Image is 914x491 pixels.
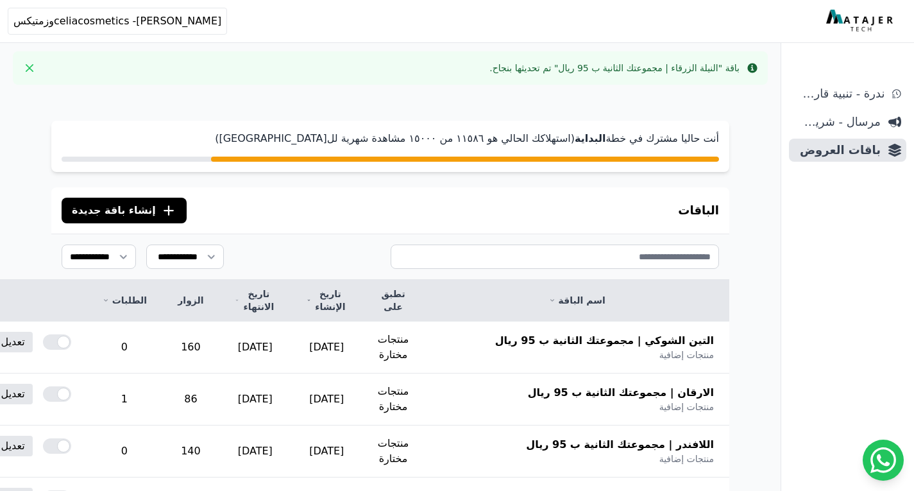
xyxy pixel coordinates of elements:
span: الارقان | مجموعتك الثانية ب 95 ريال [528,385,714,401]
button: Close [19,58,40,78]
td: 160 [162,322,219,374]
h3: الباقات [678,202,719,220]
span: منتجات إضافية [659,452,714,465]
img: MatajerTech Logo [826,10,896,33]
td: منتجات مختارة [362,426,425,478]
span: باقات العروض [794,141,881,159]
td: [DATE] [291,322,362,374]
td: [DATE] [219,426,291,478]
td: 0 [87,426,162,478]
td: 86 [162,374,219,426]
td: 0 [87,322,162,374]
td: 1 [87,374,162,426]
a: الطلبات [102,294,147,307]
td: منتجات مختارة [362,322,425,374]
td: منتجات مختارة [362,374,425,426]
span: منتجات إضافية [659,349,714,361]
a: تاريخ الإنشاء [307,288,347,313]
p: أنت حاليا مشترك في خطة (استهلاكك الحالي هو ١١٥٨٦ من ١٥۰۰۰ مشاهدة شهرية لل[GEOGRAPHIC_DATA]) [62,131,719,146]
span: التين الشوكي | مجموعتك الثانية ب 95 ريال [495,333,714,349]
span: celiacosmetics -[PERSON_NAME]وزمتيكس [13,13,221,29]
span: منتجات إضافية [659,401,714,413]
span: إنشاء باقة جديدة [72,203,156,218]
a: اسم الباقة [439,294,714,307]
div: باقة "النيلة الزرقاء | مجموعتك الثانية ب 95 ريال" تم تحديثها بنجاح. [489,62,740,74]
td: [DATE] [219,322,291,374]
td: [DATE] [291,426,362,478]
span: ندرة - تنبية قارب علي النفاذ [794,85,884,103]
button: celiacosmetics -[PERSON_NAME]وزمتيكس [8,8,227,35]
td: [DATE] [219,374,291,426]
span: اللافندر | مجموعتك الثانية ب 95 ريال [526,437,714,452]
td: [DATE] [291,374,362,426]
td: 140 [162,426,219,478]
th: الزوار [162,280,219,322]
button: إنشاء باقة جديدة [62,198,187,223]
span: مرسال - شريط دعاية [794,113,881,131]
a: تاريخ الانتهاء [235,288,276,313]
th: تطبق على [362,280,425,322]
strong: البداية [575,132,605,144]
